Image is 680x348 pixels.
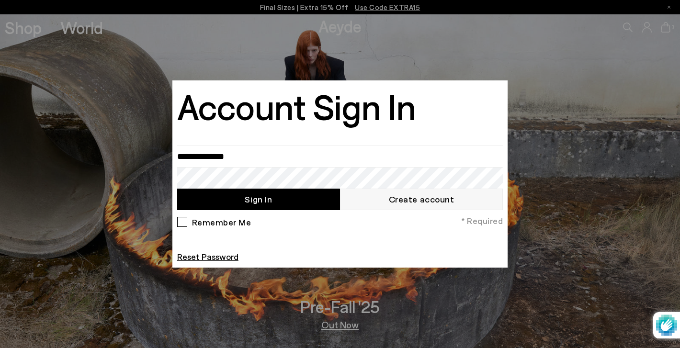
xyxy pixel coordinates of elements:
[177,251,238,262] a: Reset Password
[189,217,251,226] label: Remember Me
[340,189,503,210] a: Create account
[177,87,416,125] h2: Account Sign In
[177,189,340,210] button: Sign In
[656,312,677,338] img: Protected by hCaptcha
[461,215,503,227] span: * Required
